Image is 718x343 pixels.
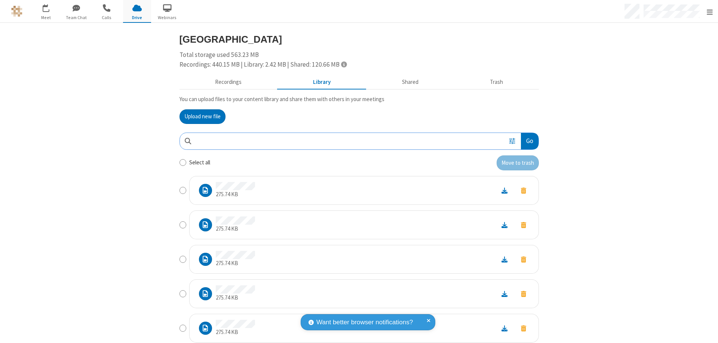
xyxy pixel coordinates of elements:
[11,6,22,17] img: QA Selenium DO NOT DELETE OR CHANGE
[514,323,533,333] button: Move to trash
[153,14,181,21] span: Webinars
[341,61,347,67] span: Totals displayed include files that have been moved to the trash.
[179,95,539,104] p: You can upload files to your content library and share them with others in your meetings
[514,220,533,230] button: Move to trash
[514,289,533,299] button: Move to trash
[495,221,514,229] a: Download file
[366,75,454,89] button: Shared during meetings
[179,60,539,70] div: Recordings: 440.15 MB | Library: 2.42 MB | Shared: 120.66 MB
[216,225,255,233] p: 275.74 KB
[179,34,539,45] h3: [GEOGRAPHIC_DATA]
[316,318,413,327] span: Want better browser notifications?
[216,259,255,268] p: 275.74 KB
[216,328,255,337] p: 275.74 KB
[277,75,366,89] button: Content library
[454,75,539,89] button: Trash
[123,14,151,21] span: Drive
[189,158,210,167] label: Select all
[495,186,514,195] a: Download file
[93,14,121,21] span: Calls
[514,254,533,264] button: Move to trash
[216,294,255,302] p: 275.74 KB
[48,4,53,10] div: 4
[521,133,538,150] button: Go
[32,14,60,21] span: Meet
[495,289,514,298] a: Download file
[495,324,514,333] a: Download file
[179,109,225,124] button: Upload new file
[62,14,90,21] span: Team Chat
[495,255,514,264] a: Download file
[179,75,277,89] button: Recorded meetings
[179,50,539,69] div: Total storage used 563.23 MB
[497,155,539,170] button: Move to trash
[216,190,255,199] p: 275.74 KB
[514,185,533,195] button: Move to trash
